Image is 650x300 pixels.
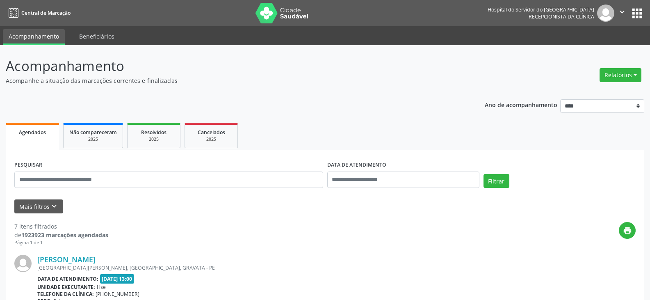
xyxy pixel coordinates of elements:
[37,284,95,291] b: Unidade executante:
[14,239,108,246] div: Página 1 de 1
[619,222,636,239] button: print
[37,291,94,298] b: Telefone da clínica:
[37,264,513,271] div: [GEOGRAPHIC_DATA][PERSON_NAME], [GEOGRAPHIC_DATA], GRAVATA - PE
[630,6,644,21] button: apps
[19,129,46,136] span: Agendados
[6,56,453,76] p: Acompanhamento
[14,222,108,231] div: 7 itens filtrados
[6,6,71,20] a: Central de Marcação
[6,76,453,85] p: Acompanhe a situação das marcações correntes e finalizadas
[618,7,627,16] i: 
[485,99,557,110] p: Ano de acompanhamento
[327,159,386,172] label: DATA DE ATENDIMENTO
[50,202,59,211] i: keyboard_arrow_down
[73,29,120,44] a: Beneficiários
[614,5,630,22] button: 
[191,136,232,142] div: 2025
[14,199,63,214] button: Mais filtroskeyboard_arrow_down
[529,13,594,20] span: Recepcionista da clínica
[133,136,174,142] div: 2025
[14,231,108,239] div: de
[37,275,98,282] b: Data de atendimento:
[14,159,42,172] label: PESQUISAR
[600,68,641,82] button: Relatórios
[14,255,32,272] img: img
[100,274,135,284] span: [DATE] 13:00
[484,174,509,188] button: Filtrar
[69,129,117,136] span: Não compareceram
[37,255,96,264] a: [PERSON_NAME]
[69,136,117,142] div: 2025
[141,129,166,136] span: Resolvidos
[21,9,71,16] span: Central de Marcação
[3,29,65,45] a: Acompanhamento
[96,291,139,298] span: [PHONE_NUMBER]
[597,5,614,22] img: img
[21,231,108,239] strong: 1923923 marcações agendadas
[97,284,106,291] span: Hse
[198,129,225,136] span: Cancelados
[488,6,594,13] div: Hospital do Servidor do [GEOGRAPHIC_DATA]
[623,226,632,235] i: print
